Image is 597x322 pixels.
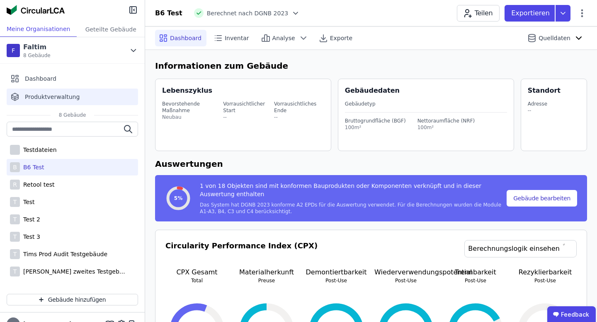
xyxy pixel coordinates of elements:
div: Test 2 [20,215,40,223]
div: Neubau [162,114,221,120]
p: Post-Use [444,277,507,284]
div: Faltim [23,42,51,52]
span: Exporte [330,34,352,42]
div: T [10,197,20,207]
div: B6 Test [20,163,44,171]
div: Gebäudedaten [345,86,514,96]
div: B6 Test [155,8,182,18]
span: Analyse [272,34,295,42]
p: Preuse [235,277,298,284]
div: T [10,232,20,242]
button: Gebäude bearbeiten [507,190,577,207]
div: 100m² [345,124,406,131]
div: Bruttogrundfläche (BGF) [345,118,406,124]
div: [PERSON_NAME] zweites Testgebäude [20,267,128,276]
div: Testdateien [20,146,57,154]
div: Vorrausichtliches Ende [274,101,324,114]
div: Gebäudetyp [345,101,507,107]
div: -- [528,107,548,114]
span: 8 Gebäude [51,112,95,118]
div: -- [274,114,324,120]
span: Quelldaten [539,34,570,42]
button: Teilen [457,5,500,22]
div: Bevorstehende Maßnahme [162,101,221,114]
h6: Informationen zum Gebäude [155,60,587,72]
div: Test 3 [20,233,40,241]
span: 8 Gebäude [23,52,51,59]
div: 100m² [417,124,475,131]
a: Berechnungslogik einsehen [464,240,577,257]
span: Berechnet nach DGNB 2023 [207,9,289,17]
p: Post-Use [514,277,577,284]
div: T [10,267,20,276]
h6: Auswertungen [155,158,587,170]
div: 1 von 18 Objekten sind mit konformen Bauprodukten oder Komponenten verknüpft und in dieser Auswer... [200,182,505,202]
div: Tims Prod Audit Testgebäude [20,250,107,258]
p: Post-Use [305,277,368,284]
span: Dashboard [25,74,56,83]
img: Concular [7,5,65,15]
p: Rezyklierbarkeit [514,267,577,277]
div: Lebenszyklus [162,86,212,96]
div: F [7,44,20,57]
p: Demontiertbarkeit [305,267,368,277]
div: Das System hat DGNB 2023 konforme A2 EPDs für die Auswertung verwendet. Für die Berechnungen wurd... [200,202,505,215]
div: Adresse [528,101,548,107]
span: 5% [174,195,182,202]
div: T [10,214,20,224]
div: T [10,249,20,259]
span: Produktverwaltung [25,93,80,101]
p: CPX Gesamt [165,267,228,277]
p: Trennbarkeit [444,267,507,277]
p: Exportieren [511,8,551,18]
span: Inventar [225,34,249,42]
div: Nettoraumfläche (NRF) [417,118,475,124]
div: Geteilte Gebäude [77,22,145,37]
div: Test [20,198,35,206]
p: Wiederverwendungspotential [374,267,437,277]
p: Post-Use [374,277,437,284]
button: Gebäude hinzufügen [7,294,138,305]
div: Vorrausichtlicher Start [223,101,272,114]
div: R [10,180,20,190]
h3: Circularity Performance Index (CPX) [165,240,318,267]
p: Materialherkunft [235,267,298,277]
div: B [10,162,20,172]
div: -- [223,114,272,120]
span: Dashboard [170,34,201,42]
div: Retool test [20,180,55,189]
p: Total [165,277,228,284]
div: Standort [528,86,561,96]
